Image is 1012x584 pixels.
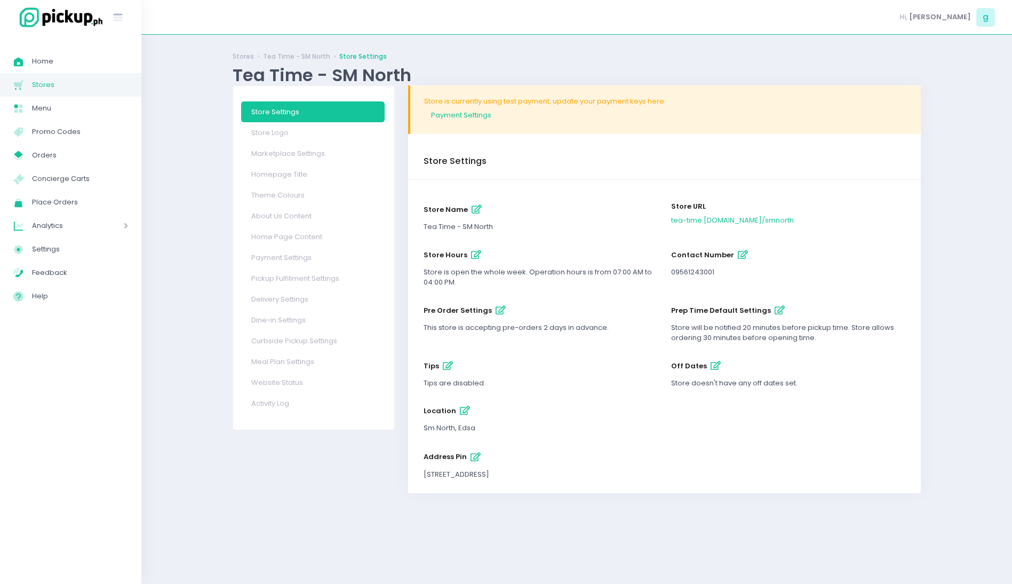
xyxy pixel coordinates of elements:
[32,54,128,68] span: Home
[671,360,707,370] span: off dates
[32,266,128,280] span: Feedback
[671,378,905,389] div: Store doesn't have any off dates set.
[492,302,509,319] button: pre order settings
[241,351,385,372] a: Meal Plan Settings
[976,8,995,27] span: g
[899,12,907,22] span: Hi,
[241,247,385,268] a: Payment Settings
[424,249,467,259] span: store hours
[424,106,907,124] a: Payment Settings
[339,52,387,61] a: Store Settings
[241,226,385,247] a: Home Page Content
[32,101,128,115] span: Menu
[424,378,658,389] div: Tips are disabled.
[424,96,907,124] div: Store is currently using test payment, update your payment keys here
[241,206,385,226] a: About Us Content
[32,172,128,186] span: Concierge Carts
[32,78,128,92] span: Stores
[671,305,771,315] span: prep time default settings
[671,215,794,225] a: tea-time.[DOMAIN_NAME]/smnorth
[241,330,385,351] a: Curbside Pickup Settings
[468,201,485,218] button: store name
[671,249,734,259] span: contact number
[424,267,658,288] div: Store is open the whole week. Operation hours is from 07:00 AM to 04:00 PM.
[233,52,254,61] a: Stores
[467,246,485,264] button: store hours
[467,448,484,466] button: Address Pin
[671,267,905,278] div: 09561243001
[241,101,385,122] a: Store Settings
[233,65,921,85] div: Tea Time - SM North
[456,402,474,420] button: location
[424,322,658,333] div: This store is accepting pre-orders 2 days in advance.
[263,52,330,61] a: Tea Time - SM North
[32,148,128,162] span: Orders
[671,322,905,343] div: Store will be notified 20 minutes before pickup time. Store allows ordering 30 minutes before ope...
[424,423,658,433] div: Sm North, Edsa
[32,242,128,256] span: Settings
[13,6,104,29] img: logo
[424,452,484,462] span: Address Pin
[241,310,385,330] a: Dine-in Settings
[439,357,457,375] button: tips
[424,305,492,315] span: pre order settings
[424,469,905,480] div: [STREET_ADDRESS]
[32,219,93,233] span: Analytics
[241,143,385,164] a: Marketplace Settings
[241,122,385,143] a: Store Logo
[241,372,385,393] a: Website Status
[671,201,706,211] span: Store URL
[241,164,385,185] a: Homepage Title
[909,12,971,22] span: [PERSON_NAME]
[424,360,439,370] span: tips
[734,246,752,264] button: contact number
[241,185,385,206] a: Theme Colours
[424,146,487,176] div: Store Settings
[424,204,468,215] span: store name
[241,289,385,310] a: Delivery Settings
[32,125,128,139] span: Promo Codes
[241,268,385,289] a: Pickup Fulfillment Settings
[424,222,658,232] div: Tea Time - SM North
[707,357,724,375] button: off dates
[32,289,128,303] span: Help
[424,406,456,416] span: location
[771,302,788,319] button: prep time default settings
[32,195,128,209] span: Place Orders
[241,393,385,414] a: Activity Log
